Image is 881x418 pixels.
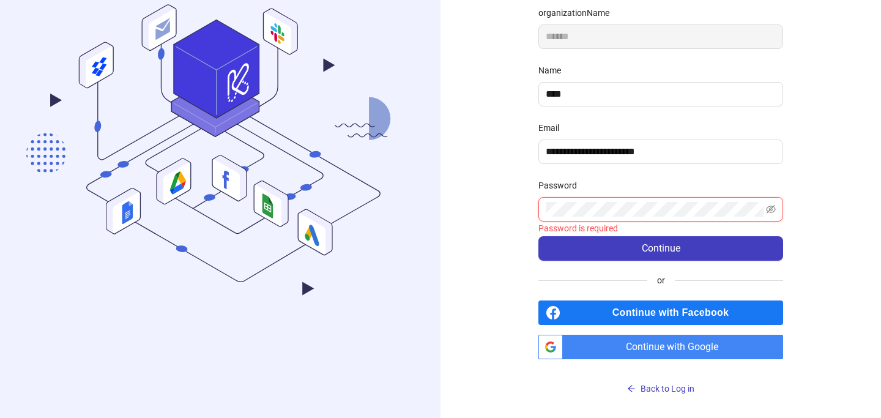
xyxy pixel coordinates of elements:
[538,335,783,359] a: Continue with Google
[568,335,783,359] span: Continue with Google
[538,359,783,398] a: Back to Log in
[546,87,773,102] input: Name
[538,6,617,20] label: organizationName
[538,121,567,135] label: Email
[641,384,694,394] span: Back to Log in
[766,204,776,214] span: eye-invisible
[538,236,783,261] button: Continue
[565,300,783,325] span: Continue with Facebook
[538,24,783,49] input: organizationName
[538,64,569,77] label: Name
[642,243,680,254] span: Continue
[538,179,585,192] label: Password
[538,379,783,398] button: Back to Log in
[647,274,675,287] span: or
[546,144,773,159] input: Email
[538,300,783,325] a: Continue with Facebook
[627,384,636,393] span: arrow-left
[538,222,783,235] div: Password is required
[546,202,764,217] input: Password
